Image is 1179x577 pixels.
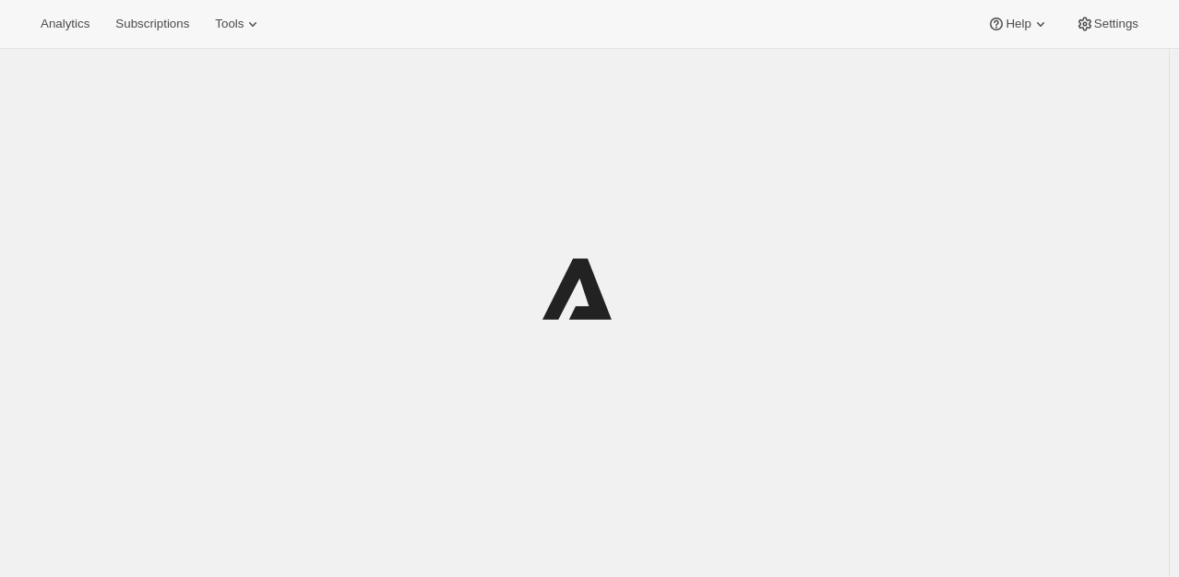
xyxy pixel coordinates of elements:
button: Help [976,11,1060,37]
button: Analytics [30,11,101,37]
span: Settings [1094,17,1138,31]
span: Tools [215,17,244,31]
button: Settings [1065,11,1149,37]
button: Subscriptions [104,11,200,37]
span: Subscriptions [115,17,189,31]
button: Tools [204,11,273,37]
span: Analytics [41,17,89,31]
span: Help [1006,17,1030,31]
